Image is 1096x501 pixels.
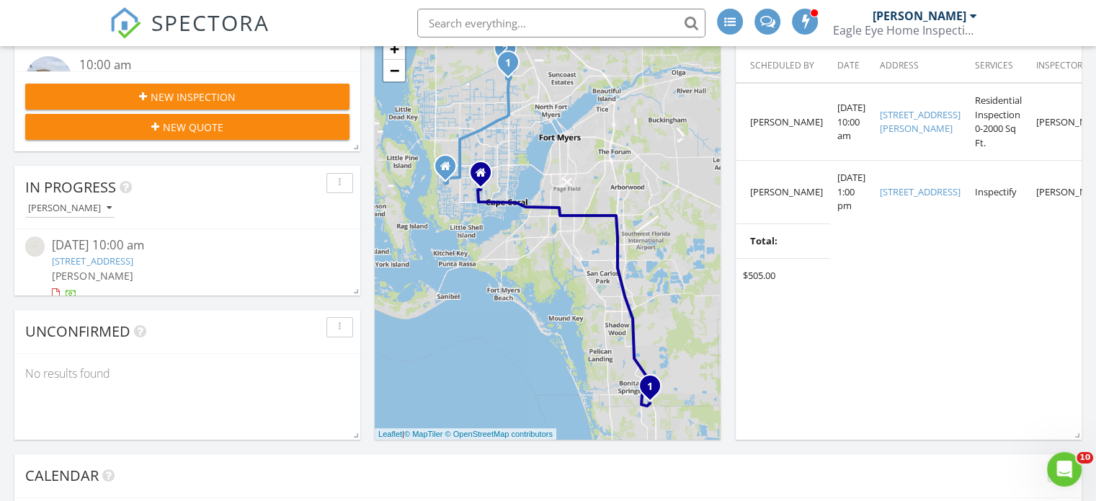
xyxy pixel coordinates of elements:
[378,430,402,438] a: Leaflet
[750,234,778,249] b: Total:
[445,430,553,438] a: © OpenStreetMap contributors
[445,166,454,174] div: 2533 SW 36th Ln, Cape Coral FL 33914
[383,38,405,60] a: Zoom in
[28,203,112,213] div: [PERSON_NAME]
[25,236,45,256] img: streetview
[968,161,1029,223] td: Inspectify
[880,185,961,198] a: [STREET_ADDRESS]
[52,254,133,267] a: [STREET_ADDRESS]
[1077,452,1093,464] span: 10
[151,89,236,105] span: New Inspection
[25,322,130,341] span: Unconfirmed
[25,466,99,485] span: Calendar
[14,354,360,393] div: No results found
[736,258,830,293] td: $505.00
[52,269,133,283] span: [PERSON_NAME]
[110,19,269,50] a: SPECTORA
[736,83,830,161] td: [PERSON_NAME]
[151,7,269,37] span: SPECTORA
[25,236,349,301] a: [DATE] 10:00 am [STREET_ADDRESS] [PERSON_NAME]
[25,114,349,140] button: New Quote
[505,58,511,68] i: 1
[968,49,1029,83] th: Services
[110,7,141,39] img: The Best Home Inspection Software - Spectora
[383,60,405,81] a: Zoom out
[873,9,966,23] div: [PERSON_NAME]
[880,108,961,136] a: [STREET_ADDRESS][PERSON_NAME]
[375,428,556,440] div: |
[52,236,322,254] div: [DATE] 10:00 am
[502,45,508,55] i: 2
[647,382,653,392] i: 1
[25,84,349,110] button: New Inspection
[25,56,72,103] img: 9360342%2Freports%2F7dda9bd1-ed61-4383-ac40-3798752034b1%2Fcover_photos%2FSS1G5Qt3OLQQPf1n88nS%2F...
[25,199,115,218] button: [PERSON_NAME]
[25,177,116,197] span: In Progress
[163,120,223,135] span: New Quote
[79,56,323,74] div: 10:00 am
[873,49,968,83] th: Address
[508,62,517,71] div: 1673 Lake Jessup Cir , Cape Coral, FL 33909
[830,49,873,83] th: Date
[968,83,1029,161] td: Residential Inspection 0-2000 Sq Ft.
[1047,452,1082,487] iframe: Intercom live chat
[650,386,659,394] div: 12103 Via Cercina Dr, Bonita Springs, FL 34135
[830,161,873,223] td: [DATE] 1:00 pm
[417,9,705,37] input: Search everything...
[25,56,349,148] a: 10:00 am [STREET_ADDRESS] [PERSON_NAME] 50 minutes drive time 31.4 miles
[736,49,830,83] th: Scheduled By
[736,161,830,223] td: [PERSON_NAME]
[830,83,873,161] td: [DATE] 10:00 am
[481,172,489,181] div: 215 SW 40th st, Cape Coral FL 33914
[505,48,514,57] div: 3713 NE 13th Ave, Cape Coral, FL 33909
[833,23,977,37] div: Eagle Eye Home Inspection
[404,430,443,438] a: © MapTiler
